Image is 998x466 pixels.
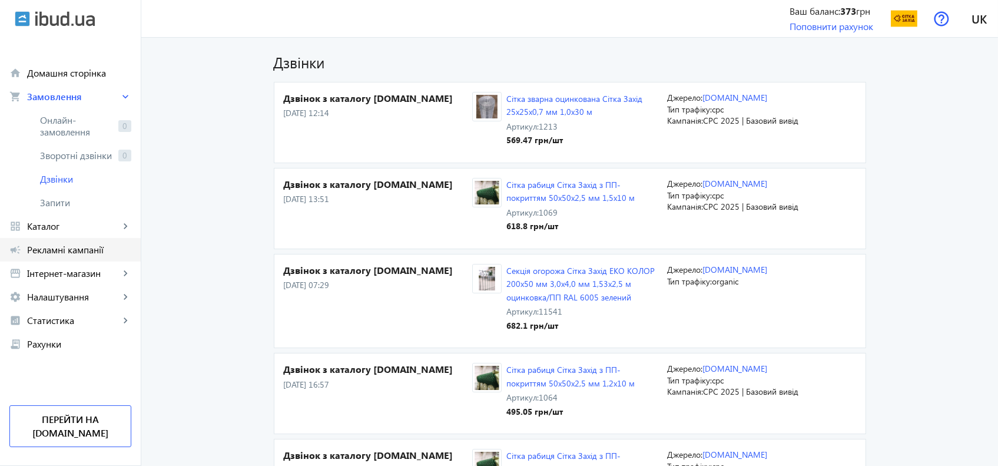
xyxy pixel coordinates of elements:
span: Інтернет-магазин [27,267,120,279]
span: Кампанія: [667,386,703,397]
span: 1213 [539,121,558,132]
mat-icon: keyboard_arrow_right [120,291,131,303]
mat-icon: storefront [9,267,21,279]
a: [DOMAIN_NAME] [702,178,767,189]
span: 1064 [539,392,558,403]
span: Зворотні дзвінки [40,150,114,161]
span: Кампанія: [667,201,703,212]
span: Тип трафіку: [667,276,712,287]
span: organic [712,276,738,287]
span: Онлайн-замовлення [40,114,114,138]
a: Сітка рабиця Сітка Захід з ПП-покриттям 50х50х2,5 мм 1,5х10 м [506,179,635,203]
span: Рахунки [27,338,131,350]
p: [DATE] 12:14 [284,107,473,119]
span: Джерело: [667,264,702,275]
h4: Дзвінок з каталогу [DOMAIN_NAME] [284,363,473,376]
mat-icon: keyboard_arrow_right [120,315,131,326]
div: 495.05 грн /шт [506,406,657,418]
h4: Дзвінок з каталогу [DOMAIN_NAME] [284,264,473,277]
mat-icon: receipt_long [9,338,21,350]
img: 5c4bcc941acc15535-2972768.jpg [473,267,501,291]
span: Тип трафіку: [667,104,712,115]
h1: Дзвінки [274,52,866,72]
a: [DOMAIN_NAME] [702,264,767,275]
span: Домашня сторінка [27,67,131,79]
span: Тип трафіку: [667,190,712,201]
span: Джерело: [667,178,702,189]
span: Налаштування [27,291,120,303]
mat-icon: shopping_cart [9,91,21,103]
p: [DATE] 13:51 [284,193,473,205]
span: 0 [118,120,131,132]
a: Поповнити рахунок [790,20,873,32]
span: Джерело: [667,92,702,103]
span: CPC 2025 | Базовий вивід [703,386,798,397]
span: CPC 2025 | Базовий вивід [703,115,798,126]
mat-icon: keyboard_arrow_right [120,91,131,103]
img: 5c4bccb530da48019-2753770.jpg [473,366,501,390]
span: Артикул: [506,392,539,403]
mat-icon: grid_view [9,220,21,232]
a: Сітка зварна оцинкована Сітка Захід 25х25х0,7 мм 1,0х30 м [506,93,642,117]
p: [DATE] 07:29 [284,279,473,291]
a: Перейти на [DOMAIN_NAME] [9,405,131,447]
span: Каталог [27,220,120,232]
span: cpc [712,375,724,386]
div: Ваш баланс: грн [790,5,873,18]
span: Артикул: [506,121,539,132]
img: ibud_text.svg [35,11,95,27]
mat-icon: analytics [9,315,21,326]
p: [DATE] 16:57 [284,379,473,391]
span: cpc [712,104,724,115]
mat-icon: settings [9,291,21,303]
div: 682.1 грн /шт [506,320,657,332]
div: 569.47 грн /шт [506,134,657,146]
div: 618.8 грн /шт [506,220,657,232]
mat-icon: keyboard_arrow_right [120,267,131,279]
h4: Дзвінок з каталогу [DOMAIN_NAME] [284,178,473,191]
b: 373 [840,5,856,17]
a: [DOMAIN_NAME] [702,363,767,374]
img: 5b5ed0549b7e01516-15329403724-1.png [891,5,917,32]
span: Артикул: [506,207,539,218]
span: Запити [40,197,131,209]
span: uk [972,11,987,26]
span: Тип трафіку: [667,375,712,386]
span: Джерело: [667,363,702,374]
span: 0 [118,150,131,161]
span: Статистика [27,315,120,326]
a: [DOMAIN_NAME] [702,449,767,460]
span: Дзвінки [40,173,131,185]
h4: Дзвінок з каталогу [DOMAIN_NAME] [284,449,473,462]
mat-icon: home [9,67,21,79]
span: 11541 [539,306,562,317]
span: Джерело: [667,449,702,460]
span: 1069 [539,207,558,218]
a: Секція огорожа Сітка Захід ЕКО КОЛОР 200х50 мм 3,0х4,0 мм 1,53х2,5 м оцинковка/ПП RAL 6005 зелений [506,265,655,303]
a: Сітка рабиця Сітка Захід з ПП-покриттям 50х50х2,5 мм 1,2х10 м [506,364,635,388]
a: [DOMAIN_NAME] [702,92,767,103]
img: help.svg [934,11,949,27]
span: cpc [712,190,724,201]
img: 5c4bccb530de89681-2159401.jpg [473,181,501,205]
span: Кампанія: [667,115,703,126]
span: CPC 2025 | Базовий вивід [703,201,798,212]
img: 5c4bccae806522214-1897114.jpg [473,95,501,119]
span: Рекламні кампанії [27,244,131,256]
span: Замовлення [27,91,120,103]
h4: Дзвінок з каталогу [DOMAIN_NAME] [284,92,473,105]
img: ibud.svg [15,11,30,27]
mat-icon: campaign [9,244,21,256]
mat-icon: keyboard_arrow_right [120,220,131,232]
span: Артикул: [506,306,539,317]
